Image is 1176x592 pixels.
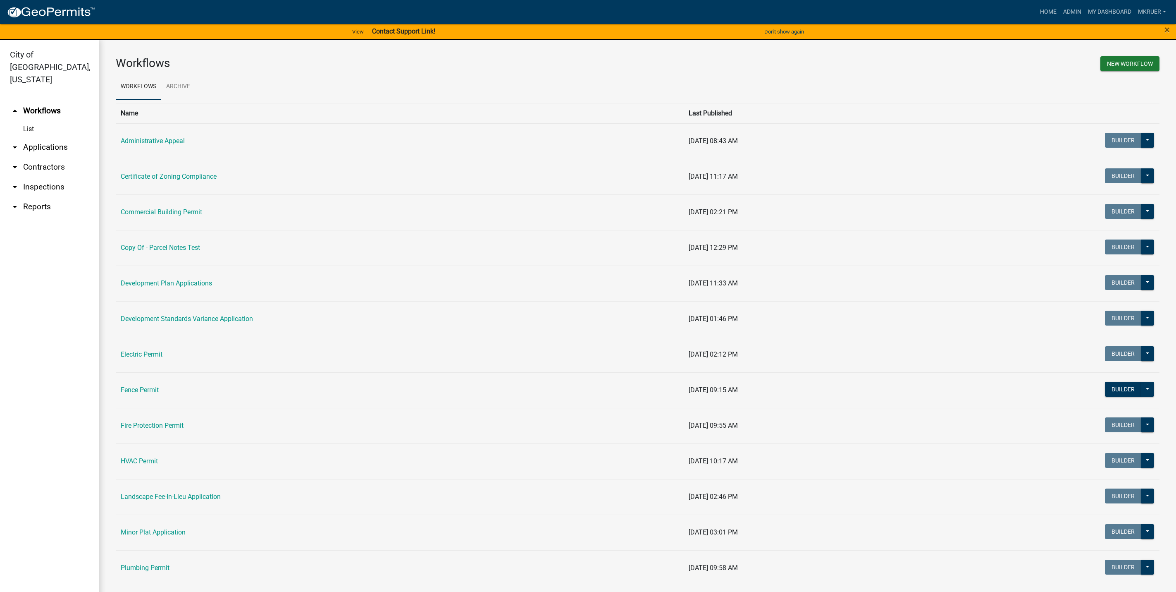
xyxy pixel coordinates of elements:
button: Close [1164,25,1170,35]
a: HVAC Permit [121,457,158,465]
a: Home [1037,4,1060,20]
span: [DATE] 09:55 AM [689,422,738,429]
a: Fence Permit [121,386,159,394]
a: My Dashboard [1085,4,1135,20]
button: Builder [1105,524,1141,539]
span: [DATE] 09:15 AM [689,386,738,394]
i: arrow_drop_down [10,182,20,192]
span: [DATE] 02:46 PM [689,493,738,501]
h3: Workflows [116,56,632,70]
span: [DATE] 03:01 PM [689,528,738,536]
span: × [1164,24,1170,36]
button: Builder [1105,560,1141,575]
button: Builder [1105,133,1141,148]
i: arrow_drop_down [10,162,20,172]
span: [DATE] 10:17 AM [689,457,738,465]
button: Builder [1105,453,1141,468]
th: Name [116,103,684,123]
th: Last Published [684,103,920,123]
a: Commercial Building Permit [121,208,202,216]
span: [DATE] 12:29 PM [689,244,738,252]
span: [DATE] 01:46 PM [689,315,738,323]
a: Administrative Appeal [121,137,185,145]
button: Builder [1105,204,1141,219]
span: [DATE] 09:58 AM [689,564,738,572]
a: Certificate of Zoning Compliance [121,173,217,180]
a: View [349,25,367,38]
span: [DATE] 08:43 AM [689,137,738,145]
a: Plumbing Permit [121,564,169,572]
span: [DATE] 11:33 AM [689,279,738,287]
a: Copy Of - Parcel Notes Test [121,244,200,252]
button: Builder [1105,275,1141,290]
a: Admin [1060,4,1085,20]
span: [DATE] 02:12 PM [689,350,738,358]
button: Builder [1105,311,1141,326]
i: arrow_drop_up [10,106,20,116]
button: Don't show again [761,25,807,38]
span: [DATE] 02:21 PM [689,208,738,216]
a: Landscape Fee-In-Lieu Application [121,493,221,501]
button: Builder [1105,382,1141,397]
button: Builder [1105,417,1141,432]
button: Builder [1105,346,1141,361]
a: Archive [161,74,195,100]
button: Builder [1105,489,1141,503]
a: Fire Protection Permit [121,422,184,429]
button: Builder [1105,168,1141,183]
button: Builder [1105,240,1141,254]
a: Development Standards Variance Application [121,315,253,323]
strong: Contact Support Link! [372,27,435,35]
a: Workflows [116,74,161,100]
a: Electric Permit [121,350,162,358]
button: New Workflow [1100,56,1159,71]
i: arrow_drop_down [10,202,20,212]
a: Minor Plat Application [121,528,186,536]
a: mkruer [1135,4,1169,20]
a: Development Plan Applications [121,279,212,287]
span: [DATE] 11:17 AM [689,173,738,180]
i: arrow_drop_down [10,142,20,152]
